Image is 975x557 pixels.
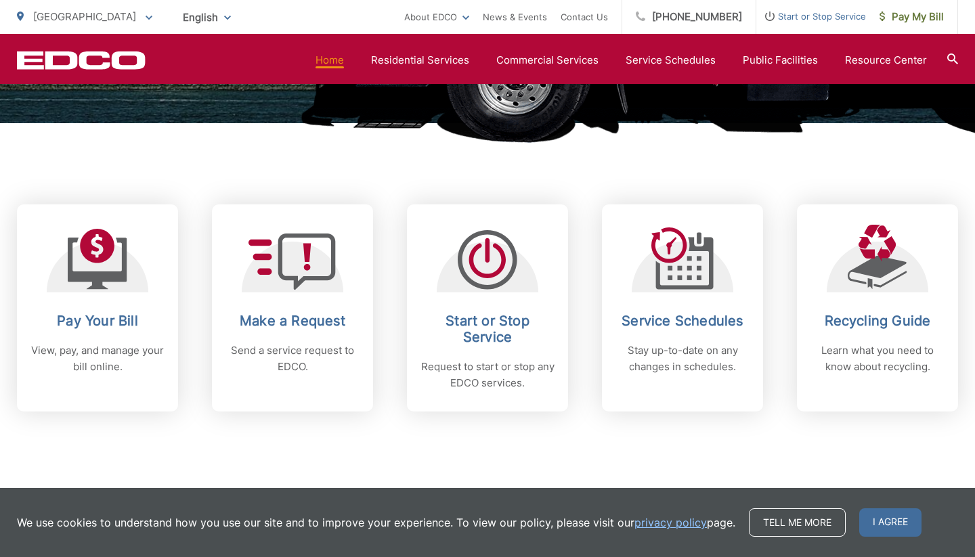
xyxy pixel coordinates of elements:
a: Make a Request Send a service request to EDCO. [212,204,373,411]
a: Residential Services [371,52,469,68]
h2: Start or Stop Service [420,313,555,345]
h2: Make a Request [225,313,360,329]
span: English [173,5,241,29]
a: Public Facilities [743,52,818,68]
a: Service Schedules [626,52,716,68]
p: Send a service request to EDCO. [225,342,360,375]
h2: Service Schedules [615,313,750,329]
a: privacy policy [634,514,707,531]
a: Service Schedules Stay up-to-date on any changes in schedules. [602,204,763,411]
a: Resource Center [845,52,927,68]
p: Request to start or stop any EDCO services. [420,359,555,391]
p: View, pay, and manage your bill online. [30,342,165,375]
a: EDCD logo. Return to the homepage. [17,51,146,70]
a: Home [316,52,344,68]
a: Contact Us [561,9,608,25]
a: News & Events [483,9,547,25]
span: [GEOGRAPHIC_DATA] [33,10,136,23]
h2: Pay Your Bill [30,313,165,329]
p: Stay up-to-date on any changes in schedules. [615,342,750,375]
p: We use cookies to understand how you use our site and to improve your experience. To view our pol... [17,514,735,531]
a: Pay Your Bill View, pay, and manage your bill online. [17,204,178,411]
a: About EDCO [404,9,469,25]
span: Pay My Bill [880,9,944,25]
a: Commercial Services [496,52,599,68]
